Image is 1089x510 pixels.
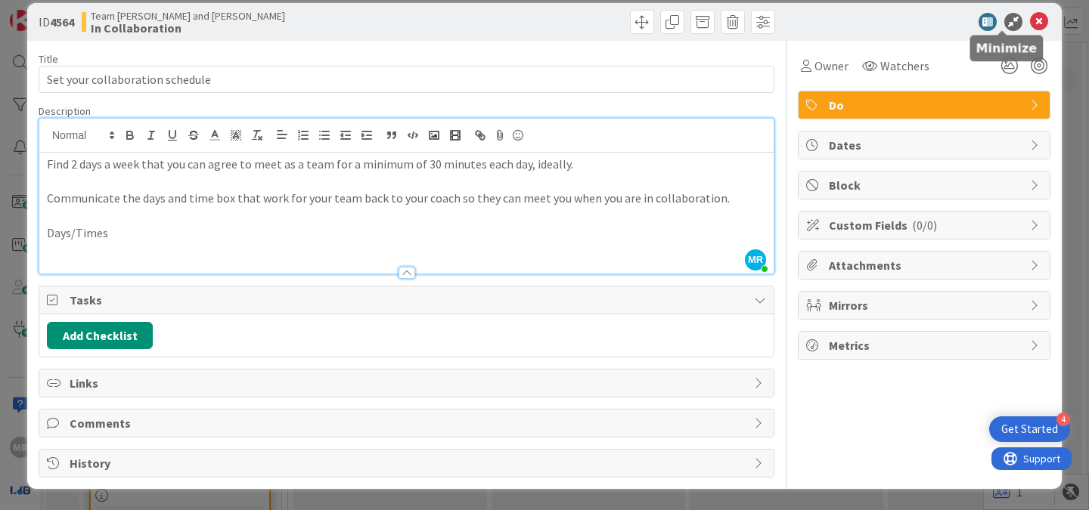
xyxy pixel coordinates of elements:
span: Links [70,374,746,392]
span: Owner [814,57,849,75]
b: 4564 [50,14,74,29]
span: Custom Fields [829,216,1022,234]
span: Watchers [880,57,929,75]
button: Add Checklist [47,322,153,349]
label: Title [39,52,58,66]
span: Mirrors [829,296,1022,314]
div: Get Started [1001,422,1058,437]
b: In Collaboration [91,22,285,34]
span: Tasks [70,291,746,309]
p: Find 2 days a week that you can agree to meet as a team for a minimum of 30 minutes each day, ide... [47,156,766,173]
span: Block [829,176,1022,194]
p: Communicate the days and time box that work for your team back to your coach so they can meet you... [47,190,766,207]
span: Support [32,2,69,20]
span: Attachments [829,256,1022,274]
span: Team [PERSON_NAME] and [PERSON_NAME] [91,10,285,22]
span: Dates [829,136,1022,154]
span: History [70,454,746,472]
span: Do [829,96,1022,114]
span: Description [39,104,91,118]
p: Days/Times [47,224,766,242]
span: ( 0/0 ) [912,218,937,233]
div: Open Get Started checklist, remaining modules: 4 [989,416,1070,442]
span: MR [745,249,766,270]
input: type card name here... [39,66,774,93]
span: Metrics [829,336,1022,354]
span: ID [39,13,74,31]
div: 4 [1056,413,1070,426]
span: Comments [70,414,746,432]
h5: Minimize [976,42,1038,56]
